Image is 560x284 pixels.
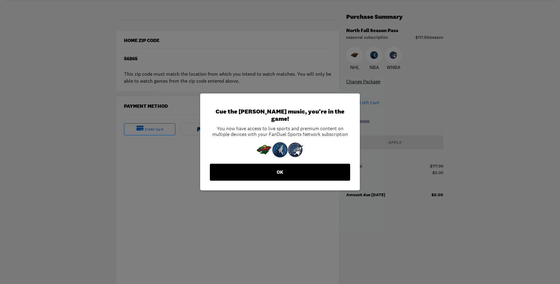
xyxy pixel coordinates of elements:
img: nba-team-timberwolves-light.png [272,142,288,158]
img: nhl-team-wild-light.png [256,142,272,158]
img: wnba-team-lynx-light.png [288,142,304,158]
div: Cue the [PERSON_NAME] music, you're in the game! [210,108,350,123]
div: You now have access to live sports and premium content on multiple devices with your FanDuel Spor... [210,126,350,137]
button: OK [210,164,350,181]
